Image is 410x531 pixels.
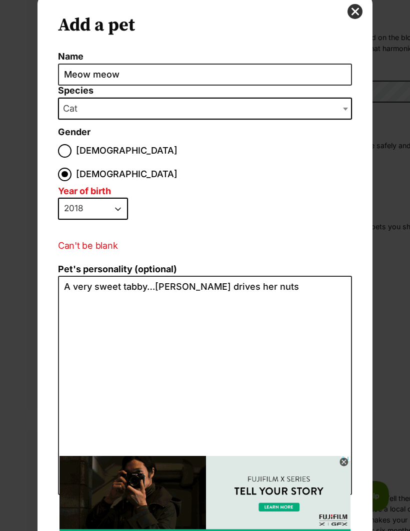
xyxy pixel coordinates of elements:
[59,102,87,116] span: Cat
[58,264,352,275] label: Pet's personality (optional)
[58,52,352,62] label: Name
[58,127,90,138] label: Gender
[58,239,352,252] p: Can't be blank
[58,98,352,120] span: Cat
[76,144,177,158] span: [DEMOGRAPHIC_DATA]
[76,168,177,181] span: [DEMOGRAPHIC_DATA]
[58,86,352,96] label: Species
[58,186,111,197] label: Year of birth
[347,4,362,19] button: close
[58,15,352,37] h2: Add a pet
